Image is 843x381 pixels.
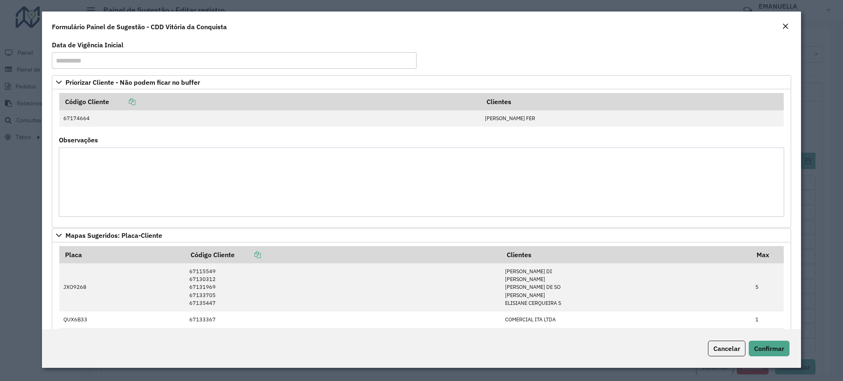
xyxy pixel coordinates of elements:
td: 67135710 [185,328,501,344]
button: Close [780,21,791,32]
th: Clientes [481,93,784,110]
td: QUX6B32 [59,328,185,344]
td: [PERSON_NAME] DI [PERSON_NAME] [PERSON_NAME] DE SO [PERSON_NAME] ELISIANE CERQUEIRA S [501,263,751,311]
a: Copiar [109,98,135,106]
td: 1 [751,328,784,344]
button: Cancelar [708,341,745,356]
a: Copiar [235,251,261,259]
td: 67174664 [59,110,481,127]
span: Mapas Sugeridos: Placa-Cliente [65,232,162,239]
td: 5 [751,263,784,311]
td: [PERSON_NAME] FER [481,110,784,127]
div: Priorizar Cliente - Não podem ficar no buffer [52,89,791,228]
span: Cancelar [713,344,740,353]
td: QUX6B33 [59,311,185,328]
td: [PERSON_NAME] T [501,328,751,344]
em: Fechar [782,23,789,30]
span: Confirmar [754,344,784,353]
th: Código Cliente [185,246,501,263]
td: JXO9268 [59,263,185,311]
td: COMERCIAL ITA LTDA [501,311,751,328]
h4: Formulário Painel de Sugestão - CDD Vitória da Conquista [52,22,227,32]
th: Max [751,246,784,263]
button: Confirmar [749,341,789,356]
label: Data de Vigência Inicial [52,40,123,50]
label: Observações [59,135,98,145]
th: Código Cliente [59,93,481,110]
td: 1 [751,311,784,328]
a: Priorizar Cliente - Não podem ficar no buffer [52,75,791,89]
td: 67115549 67130312 67131969 67133705 67135447 [185,263,501,311]
span: Priorizar Cliente - Não podem ficar no buffer [65,79,200,86]
a: Mapas Sugeridos: Placa-Cliente [52,228,791,242]
td: 67133367 [185,311,501,328]
th: Placa [59,246,185,263]
th: Clientes [501,246,751,263]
